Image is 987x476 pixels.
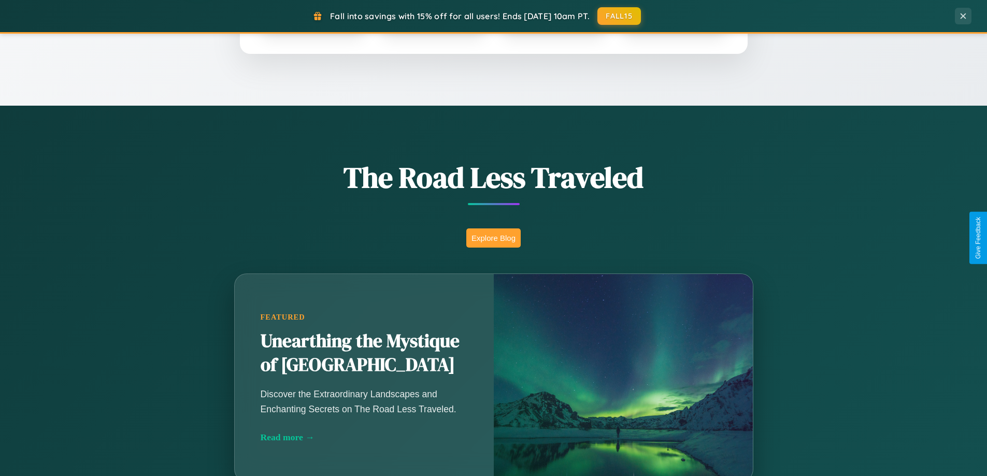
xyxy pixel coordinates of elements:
span: Fall into savings with 15% off for all users! Ends [DATE] 10am PT. [330,11,590,21]
div: Give Feedback [975,217,982,259]
p: Discover the Extraordinary Landscapes and Enchanting Secrets on The Road Less Traveled. [261,387,468,416]
div: Featured [261,313,468,322]
h1: The Road Less Traveled [183,157,805,197]
button: Explore Blog [466,228,521,248]
h2: Unearthing the Mystique of [GEOGRAPHIC_DATA] [261,329,468,377]
div: Read more → [261,432,468,443]
button: FALL15 [597,7,641,25]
